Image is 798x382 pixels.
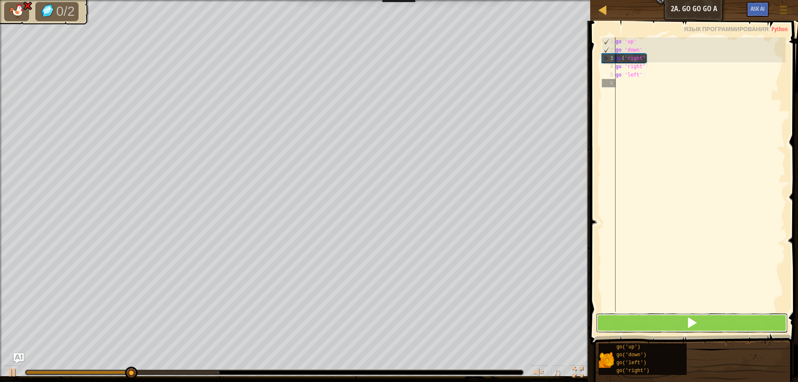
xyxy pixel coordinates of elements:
[14,353,24,363] button: Ask AI
[602,46,616,54] div: 2
[602,79,616,87] div: 6
[598,352,614,368] img: portrait.png
[602,71,616,79] div: 5
[602,37,616,46] div: 1
[616,360,646,366] span: go('left')
[552,365,566,382] button: ♫
[596,313,788,333] button: Shift+Enter: Выполнить текущий код.
[773,2,794,21] button: Показать меню игры
[602,62,616,71] div: 4
[4,2,29,21] li: Ваш герой должен выжить.
[616,344,640,350] span: go('up')
[35,2,79,21] li: Соберите драгоценные камни.
[553,366,562,379] span: ♫
[569,365,586,382] button: Переключить полноэкранный режим
[746,2,769,17] button: Ask AI
[4,365,21,382] button: Ctrl + P: Play
[771,25,788,33] span: Python
[684,25,768,33] span: Язык программирования
[616,352,646,358] span: go('down')
[768,25,771,33] span: :
[56,4,74,19] span: 0/2
[616,368,649,374] span: go('right')
[531,365,547,382] button: Регулировать громкость
[751,5,765,12] span: Ask AI
[602,54,616,62] div: 3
